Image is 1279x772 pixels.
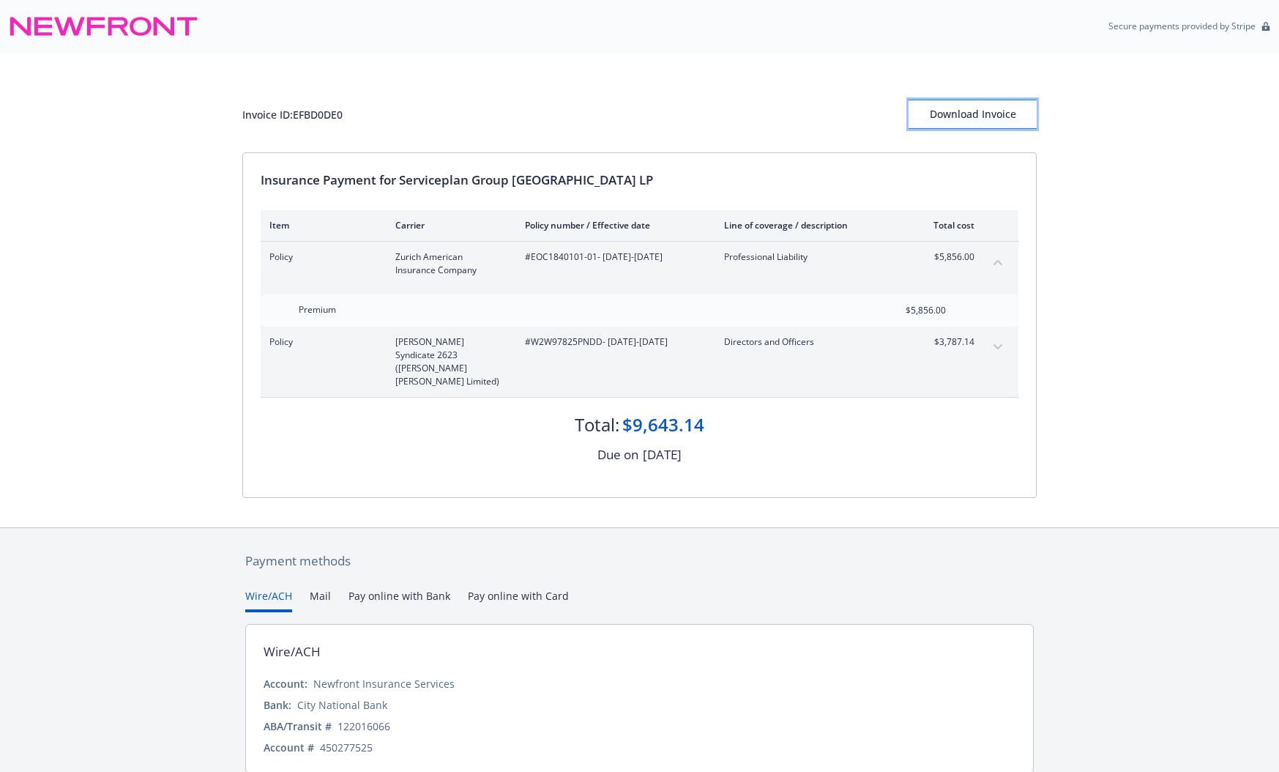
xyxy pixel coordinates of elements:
[525,335,701,349] span: #W2W97825PNDD - [DATE]-[DATE]
[269,219,372,231] div: Item
[269,335,372,349] span: Policy
[724,335,896,349] span: Directors and Officers
[597,445,638,464] div: Due on
[348,588,450,612] button: Pay online with Bank
[395,335,501,388] span: [PERSON_NAME] Syndicate 2623 ([PERSON_NAME] [PERSON_NAME] Limited)
[264,676,307,691] div: Account:
[920,335,974,349] span: $3,787.14
[261,327,1018,397] div: Policy[PERSON_NAME] Syndicate 2623 ([PERSON_NAME] [PERSON_NAME] Limited)#W2W97825PNDD- [DATE]-[DA...
[338,719,390,734] div: 122016066
[310,588,331,612] button: Mail
[261,171,1018,190] div: Insurance Payment for Serviceplan Group [GEOGRAPHIC_DATA] LP
[242,107,343,122] div: Invoice ID: EFBD0DE0
[395,250,501,277] span: Zurich American Insurance Company
[724,219,896,231] div: Line of coverage / description
[264,642,321,661] div: Wire/ACH
[724,250,896,264] span: Professional Liability
[297,697,387,713] div: City National Bank
[299,303,336,316] span: Premium
[859,300,955,322] input: 0.00
[261,242,1018,286] div: PolicyZurich American Insurance Company#EOC1840101-01- [DATE]-[DATE]Professional Liability$5,856....
[264,719,332,734] div: ABA/Transit #
[643,445,682,464] div: [DATE]
[313,676,455,691] div: Newfront Insurance Services
[920,219,974,231] div: Total cost
[264,740,314,755] div: Account #
[245,588,292,612] button: Wire/ACH
[986,250,1010,274] button: collapse content
[245,552,1034,571] div: Payment methods
[909,100,1037,129] button: Download Invoice
[468,588,569,612] button: Pay online with Card
[320,740,373,755] div: 450277525
[575,412,619,437] div: Total:
[1108,20,1256,32] p: Secure payments provided by Stripe
[264,697,291,713] div: Bank:
[395,219,501,231] div: Carrier
[909,100,1037,128] div: Download Invoice
[920,250,974,264] span: $5,856.00
[525,250,701,264] span: #EOC1840101-01 - [DATE]-[DATE]
[525,219,701,231] div: Policy number / Effective date
[622,412,704,437] div: $9,643.14
[986,335,1010,359] button: expand content
[269,250,372,264] span: Policy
